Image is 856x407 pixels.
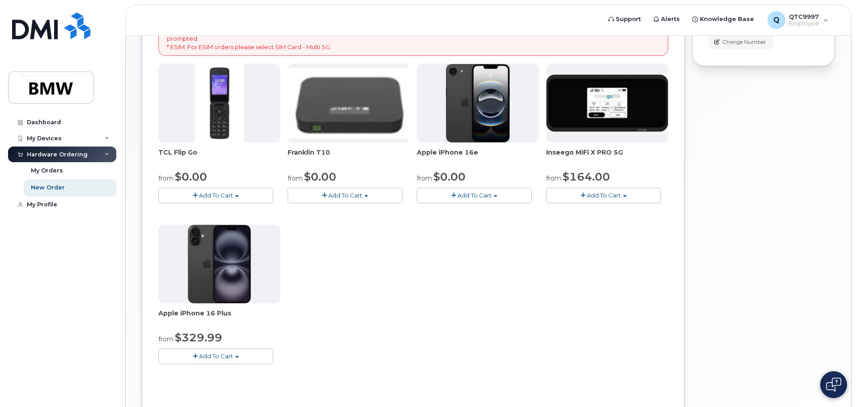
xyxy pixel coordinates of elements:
[647,10,686,28] a: Alerts
[199,192,233,199] span: Add To Cart
[446,64,510,143] img: iphone16e.png
[563,170,610,183] span: $164.00
[602,10,647,28] a: Support
[587,192,621,199] span: Add To Cart
[789,20,819,27] span: Employee
[158,148,280,166] div: TCL Flip Go
[288,174,303,182] small: from
[433,170,466,183] span: $0.00
[417,148,539,166] div: Apple iPhone 16e
[417,188,532,203] button: Add To Cart
[158,335,174,343] small: from
[761,11,835,29] div: QTC9997
[546,148,668,166] div: Inseego MiFi X PRO 5G
[288,68,410,138] img: t10.jpg
[175,170,207,183] span: $0.00
[304,170,336,183] span: $0.00
[722,38,766,46] span: Change Number
[616,15,641,24] span: Support
[458,192,492,199] span: Add To Cart
[661,15,680,24] span: Alerts
[708,34,774,50] button: Change Number
[158,309,280,327] div: Apple iPhone 16 Plus
[773,15,780,25] span: Q
[195,64,244,143] img: TCL_FLIP_MODE.jpg
[546,174,561,182] small: from
[288,148,410,166] div: Franklin T10
[686,10,760,28] a: Knowledge Base
[288,188,403,203] button: Add To Cart
[417,174,432,182] small: from
[546,188,661,203] button: Add To Cart
[328,192,362,199] span: Add To Cart
[700,15,754,24] span: Knowledge Base
[175,331,222,344] span: $329.99
[158,348,273,364] button: Add To Cart
[199,352,233,360] span: Add To Cart
[158,174,174,182] small: from
[789,13,819,20] span: QTC9997
[546,75,668,132] img: cut_small_inseego_5G.jpg
[826,378,841,392] img: Open chat
[158,188,273,203] button: Add To Cart
[188,225,251,303] img: iphone_16_plus.png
